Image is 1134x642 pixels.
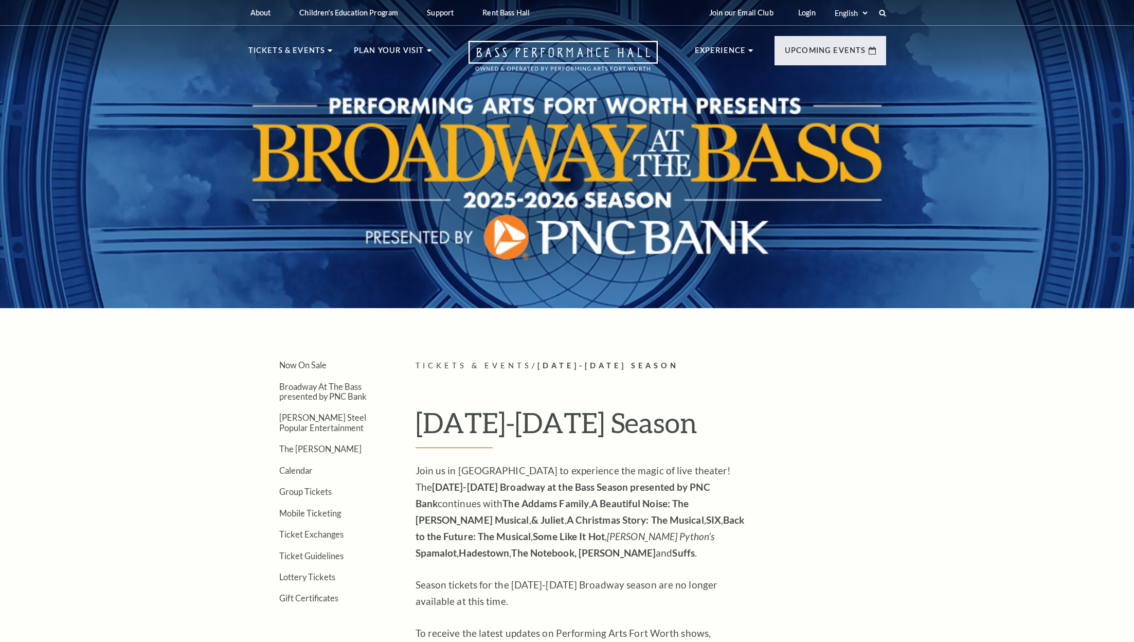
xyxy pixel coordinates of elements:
[279,413,366,432] a: [PERSON_NAME] Steel Popular Entertainment
[279,360,327,370] a: Now On Sale
[416,360,886,372] p: /
[416,577,750,610] p: Season tickets for the [DATE]-[DATE] Broadway season are no longer available at this time.
[567,514,704,526] strong: A Christmas Story: The Musical
[502,497,589,509] strong: The Addams Family
[416,547,457,559] strong: Spamalot
[279,382,367,401] a: Broadway At The Bass presented by PNC Bank
[279,529,344,539] a: Ticket Exchanges
[279,487,332,496] a: Group Tickets
[279,444,362,454] a: The [PERSON_NAME]
[416,462,750,561] p: Join us in [GEOGRAPHIC_DATA] to experience the magic of live theater! The continues with , , , , ...
[607,530,714,542] em: [PERSON_NAME] Python’s
[354,44,424,63] p: Plan Your Visit
[416,406,886,448] h1: [DATE]-[DATE] Season
[279,466,313,475] a: Calendar
[459,547,509,559] strong: Hadestown
[427,8,454,17] p: Support
[279,551,344,561] a: Ticket Guidelines
[706,514,721,526] strong: SIX
[785,44,866,63] p: Upcoming Events
[482,8,530,17] p: Rent Bass Hall
[250,8,271,17] p: About
[833,8,869,18] select: Select:
[511,547,656,559] strong: The Notebook, [PERSON_NAME]
[279,593,338,603] a: Gift Certificates
[416,361,532,370] span: Tickets & Events
[537,361,679,370] span: [DATE]-[DATE] Season
[248,44,326,63] p: Tickets & Events
[299,8,398,17] p: Children's Education Program
[279,572,335,582] a: Lottery Tickets
[416,514,745,542] strong: Back to the Future: The Musical
[695,44,746,63] p: Experience
[279,508,341,518] a: Mobile Ticketing
[533,530,605,542] strong: Some Like It Hot
[416,481,710,509] strong: [DATE]-[DATE] Broadway at the Bass Season presented by PNC Bank
[531,514,565,526] strong: & Juliet
[672,547,695,559] strong: Suffs
[416,497,689,526] strong: A Beautiful Noise: The [PERSON_NAME] Musical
